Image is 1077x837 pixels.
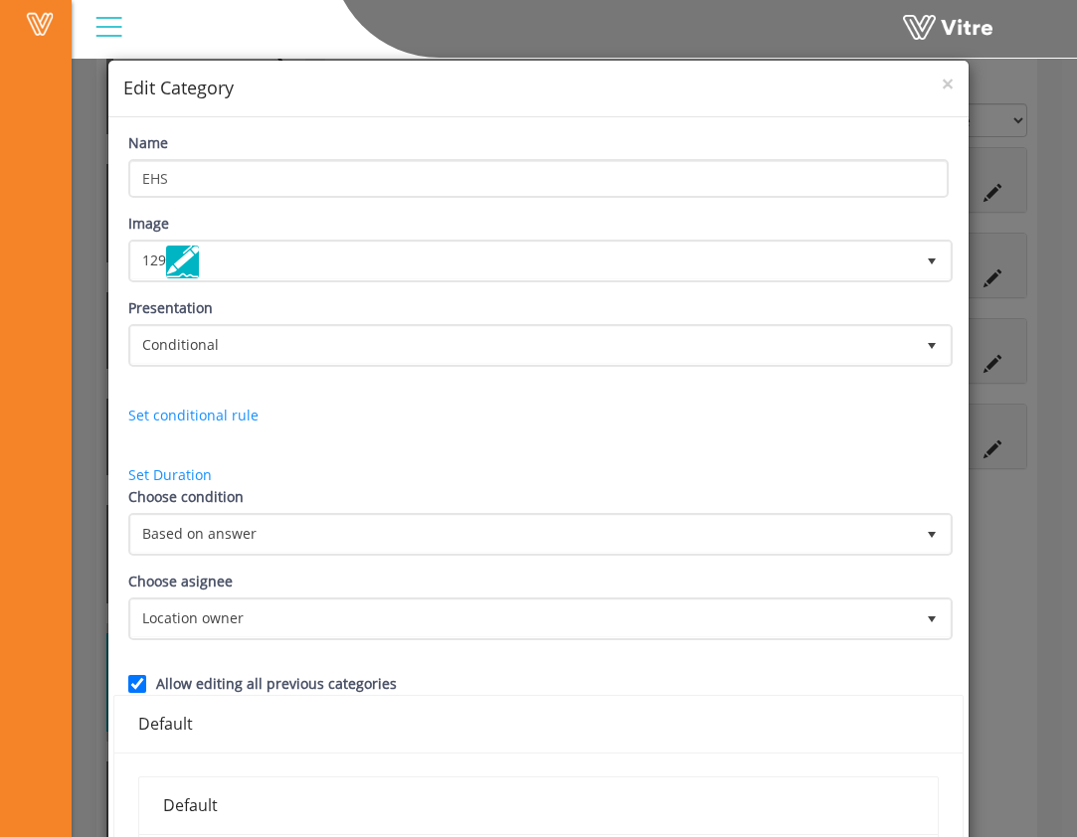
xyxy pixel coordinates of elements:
label: Presentation [128,297,213,319]
label: Choose asignee [128,571,233,592]
span: select [914,600,950,636]
img: WizardIcon129.png [166,246,199,278]
span: select [914,516,950,552]
span: × [942,70,954,97]
div: Default [138,712,938,737]
span: select [914,327,950,363]
span: Location owner [131,600,913,636]
span: Based on answer [131,516,913,552]
span: Conditional [131,327,913,363]
button: Close [942,74,954,94]
a: Set conditional rule [128,406,259,424]
span: select [914,243,950,278]
label: Allow editing all previous categories [156,673,397,695]
span: 129 [131,243,913,278]
a: Set Duration [128,465,212,484]
label: Name [128,132,168,154]
div: Default [163,793,913,818]
label: Choose condition [128,486,244,508]
h4: Edit Category [123,76,953,101]
label: Image [128,213,169,235]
